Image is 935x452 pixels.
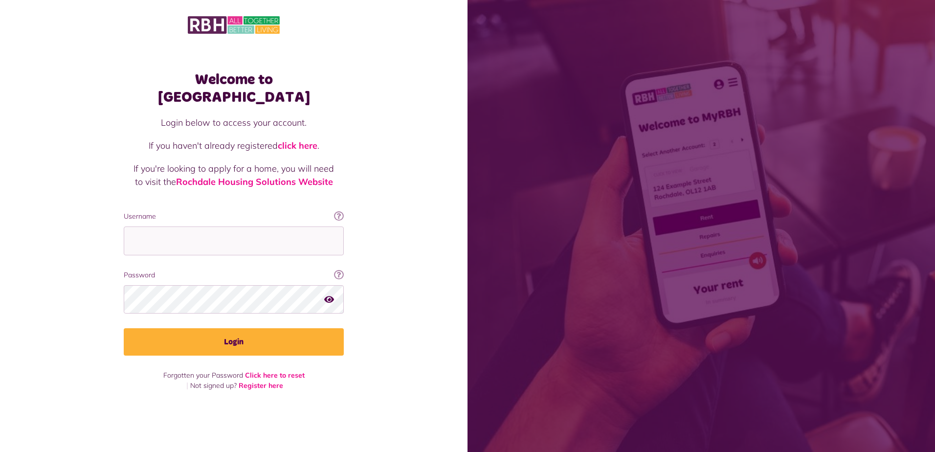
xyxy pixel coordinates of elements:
[124,71,344,106] h1: Welcome to [GEOGRAPHIC_DATA]
[245,371,305,380] a: Click here to reset
[190,381,237,390] span: Not signed up?
[124,270,344,280] label: Password
[124,328,344,356] button: Login
[188,15,280,35] img: MyRBH
[134,116,334,129] p: Login below to access your account.
[278,140,317,151] a: click here
[134,162,334,188] p: If you're looking to apply for a home, you will need to visit the
[163,371,243,380] span: Forgotten your Password
[176,176,333,187] a: Rochdale Housing Solutions Website
[124,211,344,222] label: Username
[134,139,334,152] p: If you haven't already registered .
[239,381,283,390] a: Register here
